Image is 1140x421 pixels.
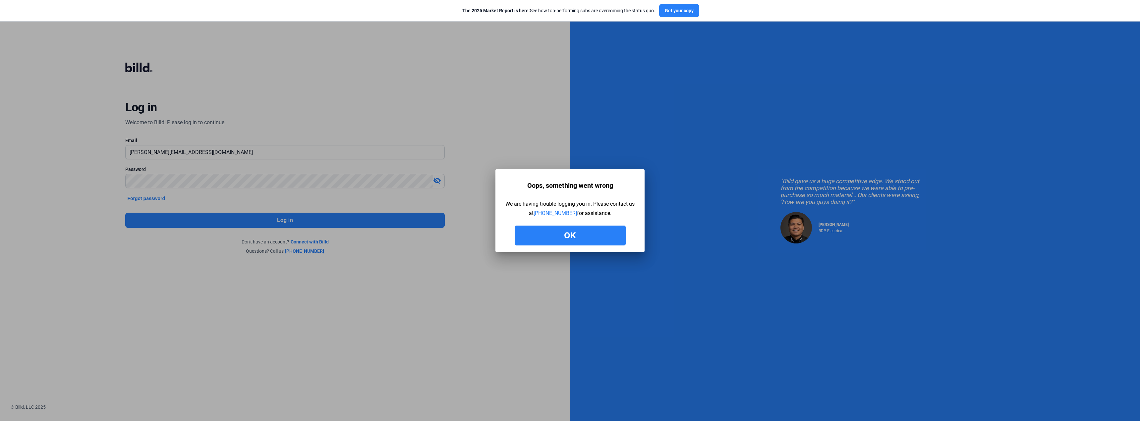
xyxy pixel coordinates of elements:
div: We are having trouble logging you in. Please contact us at for assistance. [505,199,635,218]
button: Get your copy [659,4,699,17]
div: Oops, something went wrong [527,179,613,192]
span: The 2025 Market Report is here: [462,8,530,13]
button: Ok [515,226,626,245]
div: See how top-performing subs are overcoming the status quo. [462,7,655,14]
a: [PHONE_NUMBER] [534,210,577,216]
